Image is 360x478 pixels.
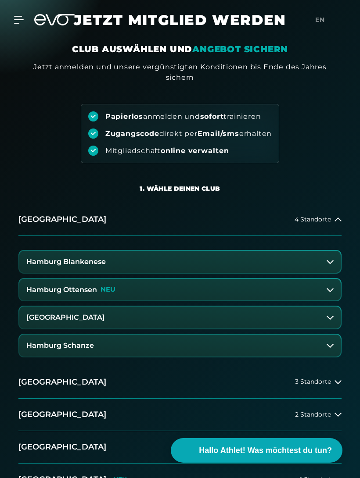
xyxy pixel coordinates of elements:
h2: [GEOGRAPHIC_DATA] [18,214,106,225]
div: Jetzt anmelden und unsere vergünstigten Konditionen bis Ende des Jahres sichern [31,62,329,83]
span: en [315,16,325,24]
h3: Hamburg Ottensen [26,286,97,294]
div: anmelden und trainieren [105,112,261,121]
div: Mitgliedschaft [105,146,229,156]
h3: Hamburg Schanze [26,342,94,350]
button: Hamburg Blankenese [19,251,341,273]
div: CLUB AUSWÄHLEN UND [72,43,288,55]
span: 2 Standorte [295,411,331,418]
strong: online verwalten [161,146,229,155]
button: Hamburg OttensenNEU [19,279,341,301]
h2: [GEOGRAPHIC_DATA] [18,409,106,420]
div: direkt per erhalten [105,129,272,139]
button: [GEOGRAPHIC_DATA] [19,307,341,328]
div: 1. Wähle deinen Club [140,184,220,193]
em: ANGEBOT SICHERN [192,44,288,54]
h3: [GEOGRAPHIC_DATA] [26,314,105,321]
span: Hallo Athlet! Was möchtest du tun? [199,445,332,457]
span: 3 Standorte [295,378,331,385]
p: NEU [101,286,115,293]
strong: Papierlos [105,112,143,121]
h2: [GEOGRAPHIC_DATA] [18,442,106,453]
span: 4 Standorte [295,216,331,223]
button: Hamburg Schanze [19,335,341,357]
button: [GEOGRAPHIC_DATA]2 Standorte [18,399,342,431]
button: [GEOGRAPHIC_DATA]3 Standorte [18,366,342,399]
h2: [GEOGRAPHIC_DATA] [18,377,106,388]
strong: Zugangscode [105,129,159,138]
button: [GEOGRAPHIC_DATA]1 Standort [18,431,342,464]
button: [GEOGRAPHIC_DATA]4 Standorte [18,203,342,236]
button: Hallo Athlet! Was möchtest du tun? [171,438,342,463]
h3: Hamburg Blankenese [26,258,106,266]
strong: Email/sms [198,129,239,138]
a: en [315,15,330,25]
strong: sofort [200,112,224,121]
